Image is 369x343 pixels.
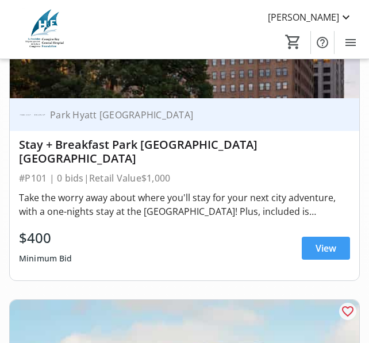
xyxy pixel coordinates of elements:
div: $400 [19,228,72,248]
div: #P101 | 0 bids | Retail Value $1,000 [19,170,350,186]
button: [PERSON_NAME] [259,8,362,26]
button: Cart [283,32,303,52]
a: View [302,237,350,260]
div: Take the worry away about where you'll stay for your next city adventure, with a one-nights stay ... [19,191,350,218]
img: Park Hyatt Toronto [19,102,45,128]
button: Menu [339,31,362,54]
span: [PERSON_NAME] [268,10,339,24]
mat-icon: favorite_outline [341,305,355,318]
div: Park Hyatt [GEOGRAPHIC_DATA] [45,109,336,121]
button: Help [311,31,334,54]
span: View [316,241,336,255]
div: Minimum Bid [19,248,72,269]
div: Stay + Breakfast Park [GEOGRAPHIC_DATA] [GEOGRAPHIC_DATA] [19,138,350,165]
img: Georgian Bay General Hospital Foundation's Logo [7,8,83,51]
